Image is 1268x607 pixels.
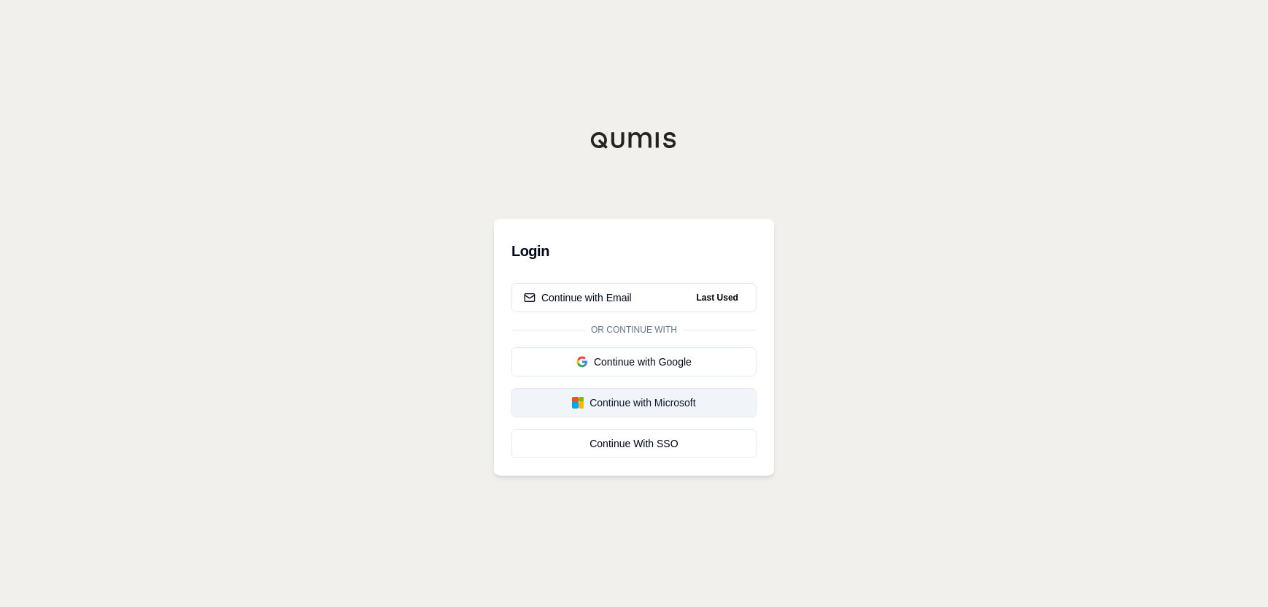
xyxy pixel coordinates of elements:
button: Continue with EmailLast Used [511,283,757,312]
div: Continue With SSO [524,436,744,451]
img: Qumis [590,131,678,149]
span: Or continue with [585,324,683,336]
a: Continue With SSO [511,429,757,458]
span: Last Used [691,289,744,306]
button: Continue with Microsoft [511,388,757,417]
div: Continue with Google [524,355,744,369]
div: Continue with Email [524,290,632,305]
button: Continue with Google [511,347,757,376]
div: Continue with Microsoft [524,395,744,410]
h3: Login [511,236,757,266]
